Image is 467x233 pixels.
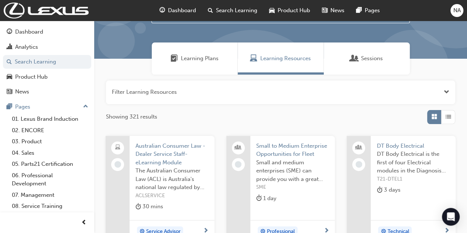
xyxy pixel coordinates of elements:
[168,6,196,15] span: Dashboard
[351,54,358,63] span: Sessions
[7,44,12,51] span: chart-icon
[9,113,91,125] a: 01. Lexus Brand Induction
[202,3,263,18] a: search-iconSearch Learning
[235,161,241,168] span: learningRecordVerb_NONE-icon
[15,73,48,81] div: Product Hub
[7,59,12,65] span: search-icon
[9,158,91,170] a: 05. Parts21 Certification
[208,6,213,15] span: search-icon
[7,74,12,80] span: car-icon
[114,161,121,168] span: learningRecordVerb_NONE-icon
[15,103,30,111] div: Pages
[154,3,202,18] a: guage-iconDashboard
[81,218,87,227] span: prev-icon
[15,43,38,51] div: Analytics
[377,185,400,195] div: 3 days
[356,143,361,153] span: people-icon
[216,6,257,15] span: Search Learning
[322,6,327,15] span: news-icon
[7,29,12,35] span: guage-icon
[135,202,141,211] span: duration-icon
[115,143,120,153] span: laptop-icon
[159,6,165,15] span: guage-icon
[236,143,241,153] span: people-icon
[83,102,88,112] span: up-icon
[256,142,329,158] span: Small to Medium Enterprise Opportunities for Fleet
[256,183,329,192] span: SME
[238,42,324,75] a: Learning ResourcesLearning Resources
[9,201,91,212] a: 08. Service Training
[106,113,157,121] span: Showing 321 results
[9,125,91,136] a: 02. ENCORE
[9,170,91,189] a: 06. Professional Development
[269,6,275,15] span: car-icon
[135,202,163,211] div: 30 mins
[9,189,91,201] a: 07. Management
[3,85,91,99] a: News
[3,25,91,39] a: Dashboard
[453,6,461,15] span: NA
[171,54,178,63] span: Learning Plans
[432,113,437,121] span: Grid
[4,3,89,18] img: Trak
[9,212,91,223] a: 09. Technical Training
[135,167,209,192] span: The Australian Consumer Law (ACL) is Australia's national law regulated by the Australian Competi...
[356,6,362,15] span: pages-icon
[7,104,12,110] span: pages-icon
[260,54,311,63] span: Learning Resources
[450,4,463,17] button: NA
[263,3,316,18] a: car-iconProduct Hub
[446,113,451,121] span: List
[256,194,277,203] div: 1 day
[3,100,91,114] button: Pages
[256,158,329,184] span: Small and medium enterprises (SME) can provide you with a great opportunity to grow your business...
[377,175,450,184] span: T21-DTEL1
[3,55,91,69] a: Search Learning
[7,89,12,95] span: news-icon
[3,24,91,100] button: DashboardAnalyticsSearch LearningProduct HubNews
[9,136,91,147] a: 03. Product
[444,88,449,96] button: Open the filter
[365,6,380,15] span: Pages
[350,3,386,18] a: pages-iconPages
[15,28,43,36] div: Dashboard
[3,70,91,84] a: Product Hub
[250,54,257,63] span: Learning Resources
[324,42,410,75] a: SessionsSessions
[361,54,383,63] span: Sessions
[377,142,450,150] span: DT Body Electrical
[256,194,262,203] span: duration-icon
[3,40,91,54] a: Analytics
[377,185,382,195] span: duration-icon
[356,161,362,168] span: learningRecordVerb_NONE-icon
[442,208,460,226] div: Open Intercom Messenger
[9,147,91,159] a: 04. Sales
[330,6,344,15] span: News
[278,6,310,15] span: Product Hub
[181,54,219,63] span: Learning Plans
[152,42,238,75] a: Learning PlansLearning Plans
[135,192,209,200] span: ACLSERVICE
[135,142,209,167] span: Australian Consumer Law - Dealer Service Staff- eLearning Module
[377,150,450,175] span: DT Body Electrical is the first of four Electrical modules in the Diagnosis Technician Electrical...
[316,3,350,18] a: news-iconNews
[15,88,29,96] div: News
